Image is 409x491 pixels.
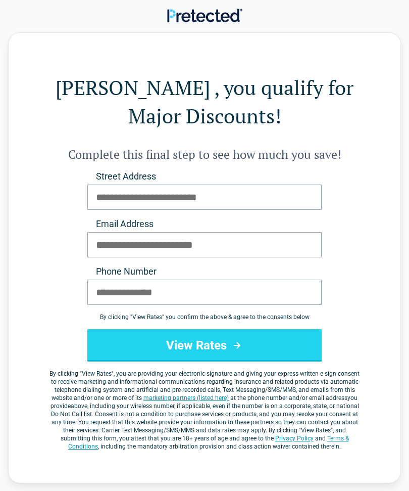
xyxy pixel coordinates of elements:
[68,435,349,450] a: Terms & Conditions
[82,370,112,377] span: View Rates
[87,218,322,230] label: Email Address
[143,394,229,401] a: marketing partners (listed here)
[49,73,360,130] h1: [PERSON_NAME] , you qualify for Major Discounts!
[275,435,314,442] a: Privacy Policy
[87,265,322,278] label: Phone Number
[87,329,322,362] button: View Rates
[49,146,360,162] h2: Complete this final step to see how much you save!
[87,313,322,321] div: By clicking " View Rates " you confirm the above & agree to the consents below
[49,370,360,451] label: By clicking " ", you are providing your electronic signature and giving your express written e-si...
[87,170,322,183] label: Street Address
